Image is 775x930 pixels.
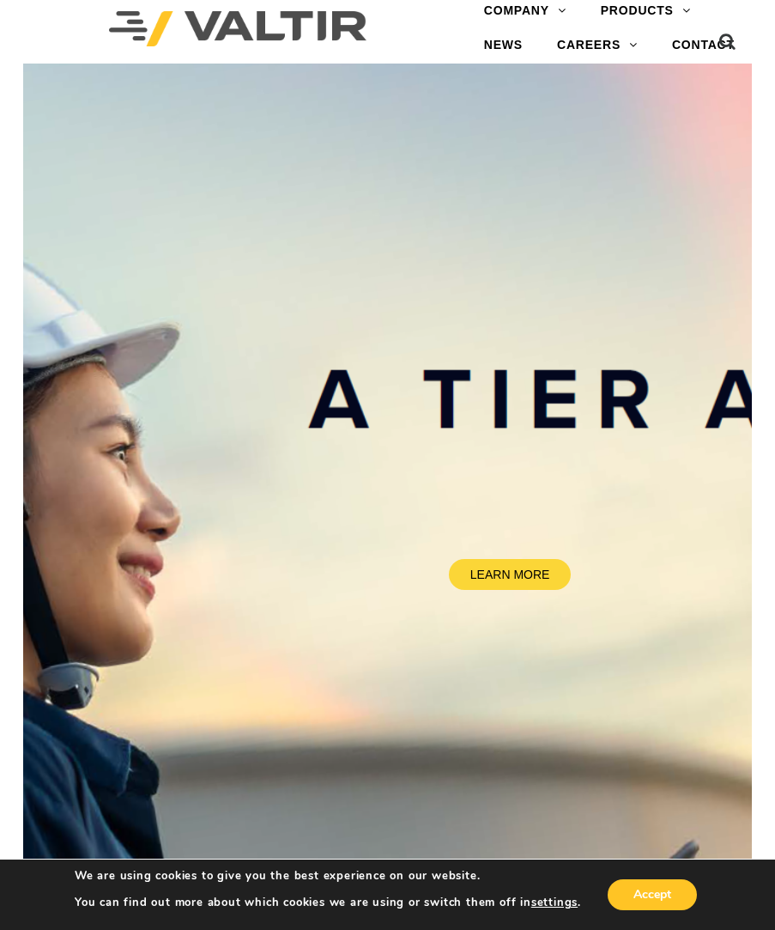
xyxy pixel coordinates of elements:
[109,11,366,46] img: Valtir
[540,28,655,63] a: CAREERS
[655,28,752,63] a: CONTACT
[449,559,571,590] a: LEARN MORE
[75,868,581,884] p: We are using cookies to give you the best experience on our website.
[75,895,581,910] p: You can find out more about which cookies we are using or switch them off in .
[467,28,540,63] a: NEWS
[531,895,578,910] button: settings
[608,879,697,910] button: Accept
